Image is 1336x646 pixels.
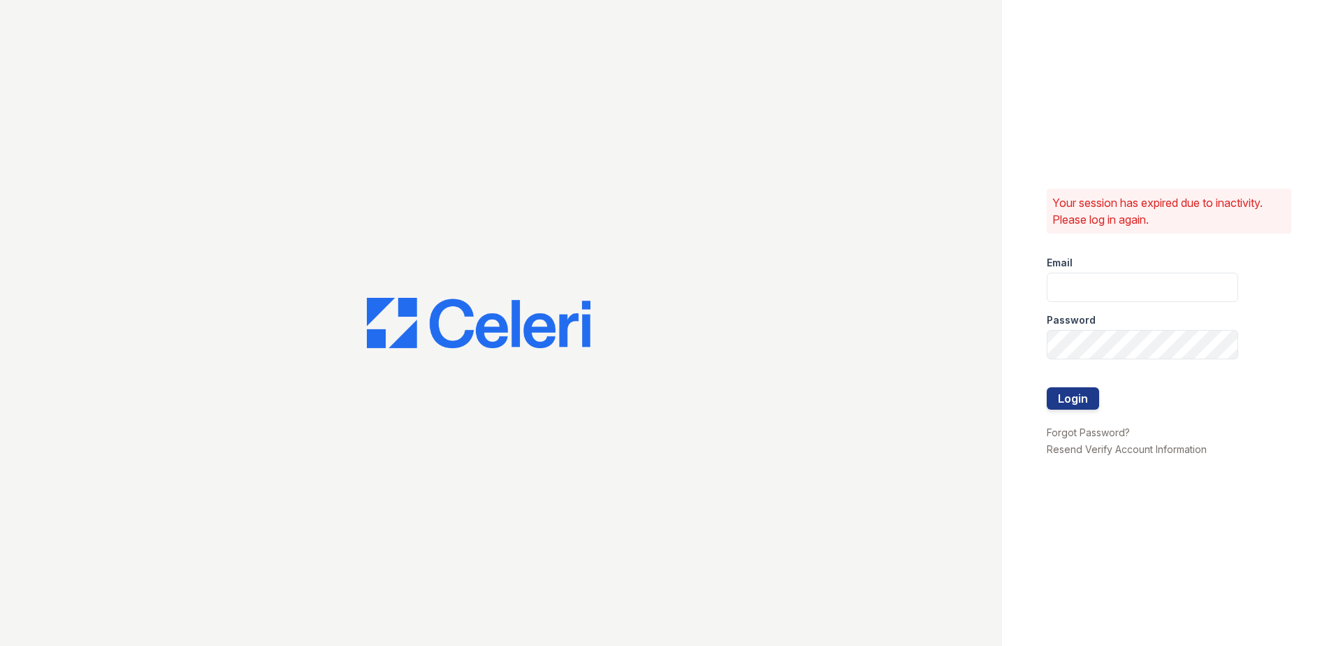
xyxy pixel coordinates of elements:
[1047,443,1207,455] a: Resend Verify Account Information
[1047,426,1130,438] a: Forgot Password?
[1047,313,1096,327] label: Password
[1052,194,1286,228] p: Your session has expired due to inactivity. Please log in again.
[367,298,590,348] img: CE_Logo_Blue-a8612792a0a2168367f1c8372b55b34899dd931a85d93a1a3d3e32e68fde9ad4.png
[1047,387,1099,410] button: Login
[1047,256,1073,270] label: Email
